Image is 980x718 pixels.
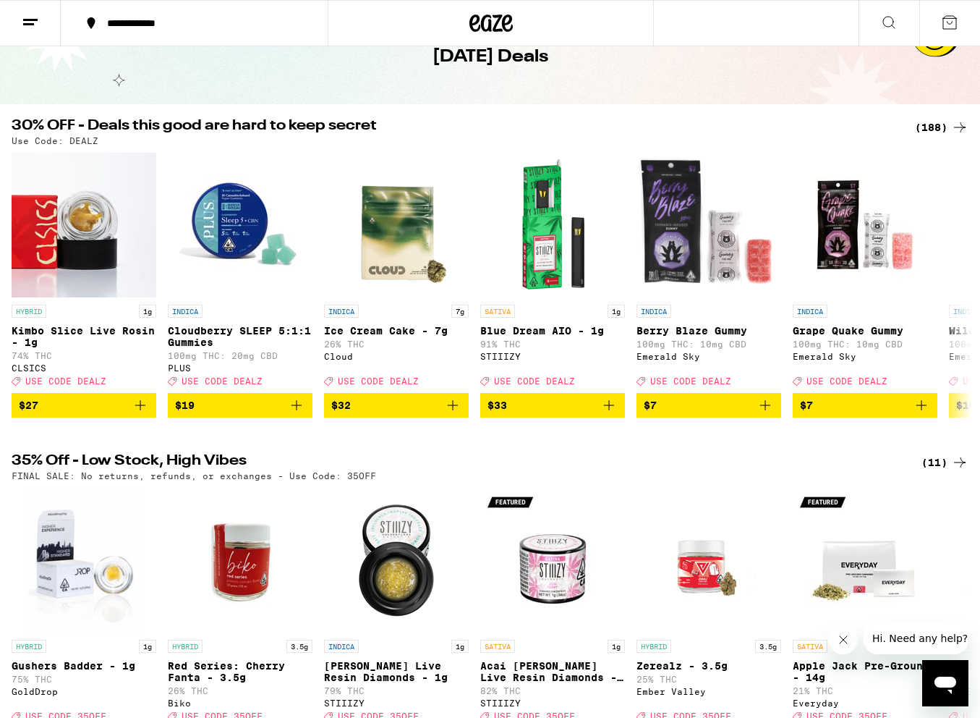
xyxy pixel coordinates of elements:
[480,339,625,349] p: 91% THC
[338,376,419,386] span: USE CODE DEALZ
[168,305,203,318] p: INDICA
[182,376,263,386] span: USE CODE DEALZ
[480,352,625,361] div: STIIIZY
[168,153,312,297] img: PLUS - Cloudberry SLEEP 5:1:1 Gummies
[25,376,106,386] span: USE CODE DEALZ
[139,305,156,318] p: 1g
[636,153,781,297] img: Emerald Sky - Berry Blaze Gummy
[324,339,469,349] p: 26% THC
[608,305,625,318] p: 1g
[12,687,156,696] div: GoldDrop
[480,686,625,696] p: 82% THC
[168,698,312,708] div: Biko
[12,675,156,684] p: 75% THC
[793,339,937,349] p: 100mg THC: 10mg CBD
[480,698,625,708] div: STIIIZY
[12,363,156,373] div: CLSICS
[324,393,469,418] button: Add to bag
[12,393,156,418] button: Add to bag
[793,488,937,633] img: Everyday - Apple Jack Pre-Ground - 14g
[793,393,937,418] button: Add to bag
[480,660,625,683] p: Acai [PERSON_NAME] Live Resin Diamonds - 1g
[168,660,312,683] p: Red Series: Cherry Fanta - 3.5g
[636,660,781,672] p: Zerealz - 3.5g
[168,363,312,373] div: PLUS
[793,352,937,361] div: Emerald Sky
[12,325,156,348] p: Kimbo Slice Live Rosin - 1g
[451,305,469,318] p: 7g
[480,488,625,633] img: STIIIZY - Acai Berry Live Resin Diamonds - 1g
[480,153,625,393] a: Open page for Blue Dream AIO - 1g from STIIIZY
[286,640,312,653] p: 3.5g
[806,376,887,386] span: USE CODE DEALZ
[168,393,312,418] button: Add to bag
[800,400,813,411] span: $7
[793,686,937,696] p: 21% THC
[793,698,937,708] div: Everyday
[433,45,548,69] h1: [DATE] Deals
[12,153,156,297] img: CLSICS - Kimbo Slice Live Rosin - 1g
[636,488,781,633] img: Ember Valley - Zerealz - 3.5g
[480,153,625,297] img: STIIIZY - Blue Dream AIO - 1g
[168,153,312,393] a: Open page for Cloudberry SLEEP 5:1:1 Gummies from PLUS
[139,640,156,653] p: 1g
[451,640,469,653] p: 1g
[494,376,575,386] span: USE CODE DEALZ
[636,352,781,361] div: Emerald Sky
[324,153,469,297] img: Cloud - Ice Cream Cake - 7g
[480,393,625,418] button: Add to bag
[324,698,469,708] div: STIIIZY
[12,454,898,471] h2: 35% Off - Low Stock, High Vibes
[168,325,312,348] p: Cloudberry SLEEP 5:1:1 Gummies
[12,471,376,481] p: FINAL SALE: No returns, refunds, or exchanges - Use Code: 35OFF
[324,305,359,318] p: INDICA
[331,400,351,411] span: $32
[480,640,515,653] p: SATIVA
[793,660,937,683] p: Apple Jack Pre-Ground - 14g
[915,119,968,136] a: (188)
[636,675,781,684] p: 25% THC
[636,325,781,337] p: Berry Blaze Gummy
[487,400,507,411] span: $33
[175,400,195,411] span: $19
[480,305,515,318] p: SATIVA
[636,339,781,349] p: 100mg THC: 10mg CBD
[755,640,781,653] p: 3.5g
[636,687,781,696] div: Ember Valley
[12,136,98,145] p: Use Code: DEALZ
[644,400,657,411] span: $7
[636,393,781,418] button: Add to bag
[793,305,827,318] p: INDICA
[12,660,156,672] p: Gushers Badder - 1g
[168,686,312,696] p: 26% THC
[324,325,469,337] p: Ice Cream Cake - 7g
[793,325,937,337] p: Grape Quake Gummy
[793,153,937,297] img: Emerald Sky - Grape Quake Gummy
[12,153,156,393] a: Open page for Kimbo Slice Live Rosin - 1g from CLSICS
[324,660,469,683] p: [PERSON_NAME] Live Resin Diamonds - 1g
[608,640,625,653] p: 1g
[324,640,359,653] p: INDICA
[12,351,156,360] p: 74% THC
[324,352,469,361] div: Cloud
[324,488,469,633] img: STIIIZY - Mochi Gelato Live Resin Diamonds - 1g
[636,305,671,318] p: INDICA
[168,640,203,653] p: HYBRID
[793,640,827,653] p: SATIVA
[19,400,38,411] span: $27
[956,400,976,411] span: $10
[480,325,625,337] p: Blue Dream AIO - 1g
[793,153,937,393] a: Open page for Grape Quake Gummy from Emerald Sky
[922,660,968,706] iframe: Button to launch messaging window
[324,153,469,393] a: Open page for Ice Cream Cake - 7g from Cloud
[12,640,46,653] p: HYBRID
[636,153,781,393] a: Open page for Berry Blaze Gummy from Emerald Sky
[829,625,858,654] iframe: Close message
[168,351,312,360] p: 100mg THC: 20mg CBD
[324,686,469,696] p: 79% THC
[636,640,671,653] p: HYBRID
[864,622,968,654] iframe: Message from company
[12,119,898,136] h2: 30% OFF - Deals this good are hard to keep secret
[24,488,143,633] img: GoldDrop - Gushers Badder - 1g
